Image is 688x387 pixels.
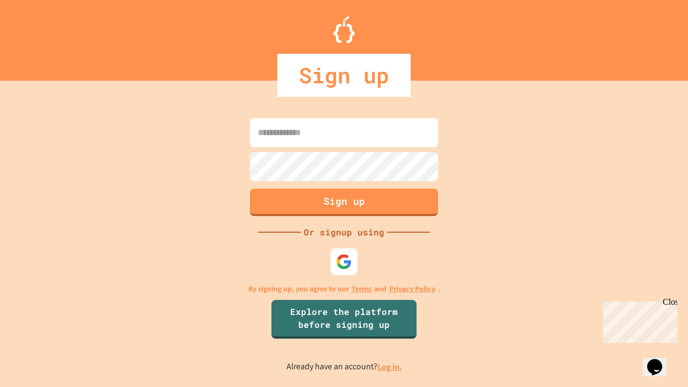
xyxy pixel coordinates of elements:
[248,283,440,295] p: By signing up, you agree to our and .
[336,254,352,270] img: google-icon.svg
[389,283,435,295] a: Privacy Policy
[643,344,677,376] iframe: chat widget
[599,297,677,343] iframe: chat widget
[377,361,402,372] a: Log in.
[333,16,355,43] img: Logo.svg
[250,189,438,216] button: Sign up
[271,300,417,339] a: Explore the platform before signing up
[286,360,402,374] p: Already have an account?
[301,226,387,239] div: Or signup using
[277,54,411,97] div: Sign up
[352,283,371,295] a: Terms
[4,4,74,68] div: Chat with us now!Close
